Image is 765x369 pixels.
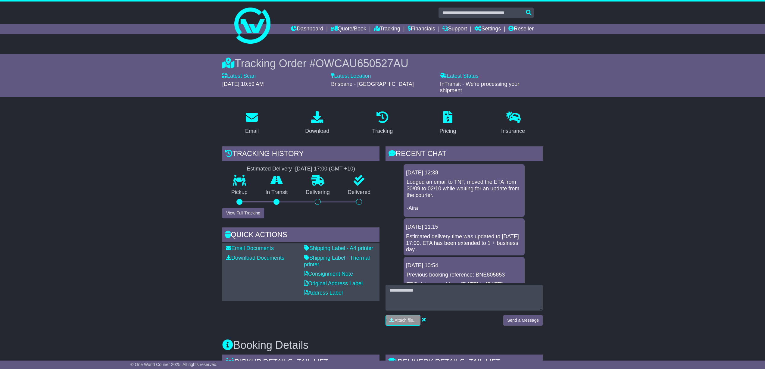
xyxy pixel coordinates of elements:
[406,233,522,253] div: Estimated delivery time was updated to [DATE] 17:00. ETA has been extended to 1 + business day..
[440,81,520,94] span: InTransit - We're processing your shipment
[407,281,522,288] p: TBC date moved from [DATE] to [DATE]
[474,24,501,34] a: Settings
[222,73,256,80] label: Latest Scan
[368,109,397,137] a: Tracking
[130,362,217,367] span: © One World Courier 2025. All rights reserved.
[304,245,373,251] a: Shipping Label - A4 printer
[226,245,274,251] a: Email Documents
[406,170,522,176] div: [DATE] 12:38
[406,224,522,230] div: [DATE] 11:15
[331,81,414,87] span: Brisbane - [GEOGRAPHIC_DATA]
[222,57,543,70] div: Tracking Order #
[222,166,379,172] div: Estimated Delivery -
[245,127,259,135] div: Email
[222,81,264,87] span: [DATE] 10:59 AM
[222,208,264,218] button: View Full Tracking
[407,272,522,278] p: Previous booking reference: BNE805853
[295,166,355,172] div: [DATE] 17:00 (GMT +10)
[241,109,263,137] a: Email
[439,127,456,135] div: Pricing
[331,73,371,80] label: Latest Location
[331,24,366,34] a: Quote/Book
[407,179,522,211] p: Lodged an email to TNT, moved the ETA from 30/09 to 02/10 while waiting for an update from the co...
[301,109,333,137] a: Download
[339,189,380,196] p: Delivered
[501,127,525,135] div: Insurance
[508,24,534,34] a: Reseller
[304,280,363,286] a: Original Address Label
[440,73,479,80] label: Latest Status
[497,109,529,137] a: Insurance
[436,109,460,137] a: Pricing
[304,290,343,296] a: Address Label
[304,255,370,267] a: Shipping Label - Thermal printer
[257,189,297,196] p: In Transit
[222,146,379,163] div: Tracking history
[503,315,543,326] button: Send a Message
[222,227,379,244] div: Quick Actions
[222,339,543,351] h3: Booking Details
[291,24,323,34] a: Dashboard
[465,358,500,366] span: - Tail Lift
[305,127,329,135] div: Download
[304,271,353,277] a: Consignment Note
[297,189,339,196] p: Delivering
[316,57,408,70] span: OWCAU650527AU
[222,189,257,196] p: Pickup
[442,24,467,34] a: Support
[293,358,328,366] span: - Tail Lift
[372,127,393,135] div: Tracking
[408,24,435,34] a: Financials
[406,262,522,269] div: [DATE] 10:54
[226,255,284,261] a: Download Documents
[386,146,543,163] div: RECENT CHAT
[374,24,400,34] a: Tracking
